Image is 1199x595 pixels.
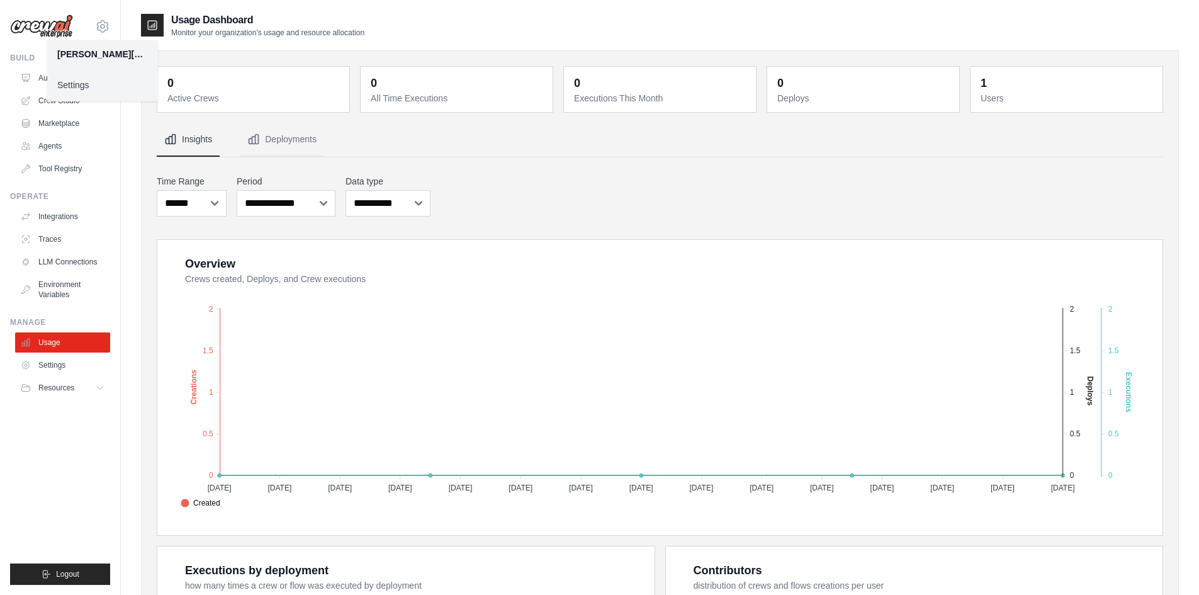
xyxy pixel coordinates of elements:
[15,275,110,305] a: Environment Variables
[15,113,110,133] a: Marketplace
[1070,346,1081,355] tspan: 1.5
[208,484,232,492] tspan: [DATE]
[57,48,148,60] div: [PERSON_NAME][EMAIL_ADDRESS][DOMAIN_NAME]
[1108,346,1119,355] tspan: 1.5
[574,92,748,105] dt: Executions This Month
[689,484,713,492] tspan: [DATE]
[1124,372,1133,412] text: Executions
[10,564,110,585] button: Logout
[237,175,335,188] label: Period
[203,346,213,355] tspan: 1.5
[157,123,220,157] button: Insights
[777,92,952,105] dt: Deploys
[810,484,834,492] tspan: [DATE]
[870,484,894,492] tspan: [DATE]
[10,14,73,38] img: Logo
[157,175,227,188] label: Time Range
[15,332,110,353] a: Usage
[240,123,324,157] button: Deployments
[167,92,342,105] dt: Active Crews
[569,484,593,492] tspan: [DATE]
[981,74,987,92] div: 1
[750,484,774,492] tspan: [DATE]
[629,484,653,492] tspan: [DATE]
[267,484,291,492] tspan: [DATE]
[694,579,1148,592] dt: distribution of crews and flows creations per user
[371,74,377,92] div: 0
[509,484,532,492] tspan: [DATE]
[777,74,784,92] div: 0
[15,355,110,375] a: Settings
[1070,388,1074,397] tspan: 1
[1108,305,1113,314] tspan: 2
[56,569,79,579] span: Logout
[189,370,198,405] text: Creations
[574,74,580,92] div: 0
[181,497,220,509] span: Created
[1051,484,1075,492] tspan: [DATE]
[10,317,110,327] div: Manage
[185,255,235,273] div: Overview
[157,123,1163,157] nav: Tabs
[371,92,545,105] dt: All Time Executions
[10,191,110,201] div: Operate
[388,484,412,492] tspan: [DATE]
[171,13,364,28] h2: Usage Dashboard
[1108,388,1113,397] tspan: 1
[449,484,473,492] tspan: [DATE]
[694,562,762,579] div: Contributors
[15,229,110,249] a: Traces
[346,175,431,188] label: Data type
[15,207,110,227] a: Integrations
[991,484,1015,492] tspan: [DATE]
[209,471,213,480] tspan: 0
[185,562,329,579] div: Executions by deployment
[1070,471,1074,480] tspan: 0
[15,91,110,111] a: Crew Studio
[185,273,1147,285] dt: Crews created, Deploys, and Crew executions
[981,92,1155,105] dt: Users
[38,383,74,393] span: Resources
[1070,429,1081,438] tspan: 0.5
[47,74,158,96] a: Settings
[15,252,110,272] a: LLM Connections
[328,484,352,492] tspan: [DATE]
[15,68,110,88] a: Automations
[167,74,174,92] div: 0
[203,429,213,438] tspan: 0.5
[15,136,110,156] a: Agents
[1108,471,1113,480] tspan: 0
[15,378,110,398] button: Resources
[1070,305,1074,314] tspan: 2
[209,388,213,397] tspan: 1
[171,28,364,38] p: Monitor your organization's usage and resource allocation
[1086,376,1095,405] text: Deploys
[185,579,639,592] dt: how many times a crew or flow was executed by deployment
[10,53,110,63] div: Build
[209,305,213,314] tspan: 2
[930,484,954,492] tspan: [DATE]
[15,159,110,179] a: Tool Registry
[1108,429,1119,438] tspan: 0.5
